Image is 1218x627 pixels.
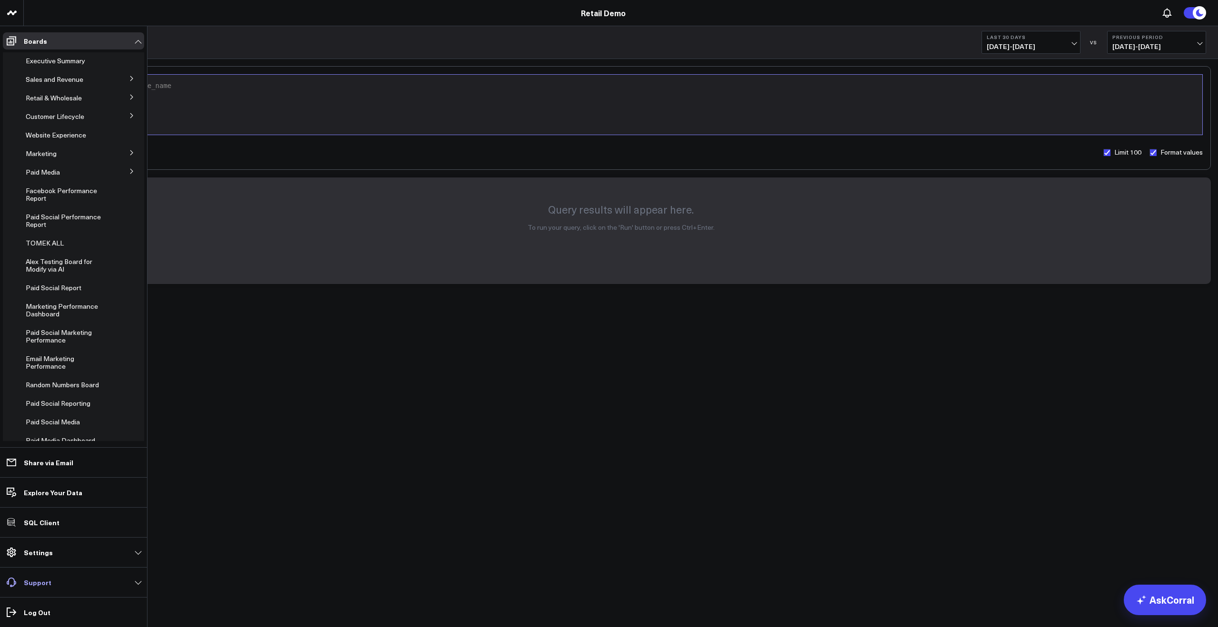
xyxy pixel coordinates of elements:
button: Last 30 Days[DATE]-[DATE] [982,31,1080,54]
a: Email Marketing Performance [26,355,103,370]
a: Paid Social Report [26,284,81,292]
p: To run your query, click on the 'Run' button or press Ctrl+Enter. [53,224,1189,231]
p: Explore Your Data [24,489,82,496]
span: Retail & Wholesale [26,93,82,102]
a: SQL Client [3,514,144,531]
a: Paid Social Marketing Performance [26,329,105,344]
b: Previous Period [1112,34,1201,40]
span: Paid Media Dashboard [26,436,95,445]
a: Random Numbers Board [26,381,99,389]
p: Query results will appear here. [53,202,1189,216]
p: Share via Email [24,459,73,466]
span: Sales and Revenue [26,75,83,84]
b: Last 30 Days [987,34,1075,40]
div: VS [1085,39,1102,45]
span: Paid Social Reporting [26,399,90,408]
span: Website Experience [26,130,86,139]
span: Paid Social Report [26,283,81,292]
span: Marketing [26,149,57,158]
p: Settings [24,549,53,556]
p: SQL Client [24,519,59,526]
span: [DATE] - [DATE] [987,43,1075,50]
a: Website Experience [26,131,86,139]
a: Paid Social Performance Report [26,213,104,228]
span: Paid Media [26,167,60,176]
p: Boards [24,37,47,45]
a: Marketing Performance Dashboard [26,303,105,318]
span: TOMEK ALL [26,238,64,247]
label: Format values [1149,148,1203,156]
a: TOMEK ALL [26,239,64,247]
a: Sales and Revenue [26,76,83,83]
span: Paid Social Performance Report [26,212,101,229]
span: Executive Summary [26,56,85,65]
a: Facebook Performance Report [26,187,104,202]
span: Email Marketing Performance [26,354,74,371]
span: Paid Social Marketing Performance [26,328,92,344]
span: Customer Lifecycle [26,112,84,121]
a: Alex Testing Board for Modify via AI [26,258,105,273]
a: Log Out [3,604,144,621]
span: Paid Social Media [26,417,80,426]
span: Facebook Performance Report [26,186,97,203]
a: Paid Media Dashboard [26,437,95,444]
a: Retail & Wholesale [26,94,82,102]
a: AskCorral [1124,585,1206,615]
p: Support [24,578,51,586]
span: Marketing Performance Dashboard [26,302,98,318]
a: Executive Summary [26,57,85,65]
a: Customer Lifecycle [26,113,84,120]
a: Paid Social Reporting [26,400,90,407]
label: Limit 100 [1103,148,1141,156]
span: [DATE] - [DATE] [1112,43,1201,50]
span: Random Numbers Board [26,380,99,389]
a: Marketing [26,150,57,157]
span: Alex Testing Board for Modify via AI [26,257,92,274]
button: Previous Period[DATE]-[DATE] [1107,31,1206,54]
a: Retail Demo [581,8,626,18]
p: Log Out [24,608,50,616]
a: Paid Social Media [26,418,80,426]
a: Paid Media [26,168,60,176]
